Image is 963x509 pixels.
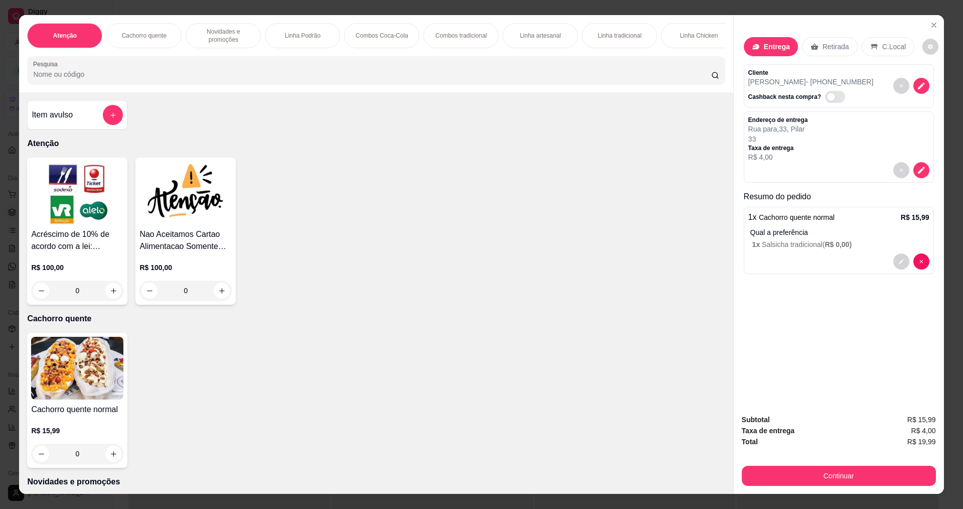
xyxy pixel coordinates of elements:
label: Pesquisa [33,60,61,68]
button: decrease-product-quantity [922,39,938,55]
p: Linha Chicken [680,32,718,40]
p: R$ 15,99 [31,426,123,436]
button: decrease-product-quantity [893,162,909,178]
p: Linha Podrão [285,32,320,40]
p: Cliente [748,69,874,77]
p: Retirada [823,42,849,52]
p: Entrega [764,42,790,52]
img: product-image [139,162,232,224]
input: Pesquisa [33,69,711,79]
img: product-image [31,337,123,400]
p: R$ 100,00 [31,263,123,273]
p: Linha tradicional [598,32,641,40]
p: [PERSON_NAME] - [PHONE_NUMBER] [748,77,874,87]
p: Resumo do pedido [744,191,934,203]
span: 1 x [752,240,762,248]
p: C.Local [882,42,906,52]
span: R$ 0,00 ) [825,240,852,248]
p: 33 [748,134,808,144]
p: Combos Coca-Cola [356,32,408,40]
strong: Total [742,438,758,446]
span: R$ 4,00 [911,425,936,436]
p: Linha artesanal [520,32,561,40]
h4: Cachorro quente normal [31,404,123,416]
p: Atenção [27,138,725,150]
button: Close [926,17,942,33]
button: decrease-product-quantity [913,253,929,270]
p: Salsicha tradicional ( [752,239,929,249]
p: Novidades e promoções [27,476,725,488]
p: R$ 100,00 [139,263,232,273]
button: decrease-product-quantity [893,253,909,270]
span: R$ 15,99 [907,414,936,425]
button: increase-product-quantity [105,283,121,299]
button: decrease-product-quantity [913,78,929,94]
button: decrease-product-quantity [33,283,49,299]
h4: Nao Aceitamos Cartao Alimentacao Somente Refeicao (Sodexo , Vr E Alelo ) [139,228,232,252]
button: Continuar [742,466,936,486]
p: Novidades e promoções [194,28,252,44]
strong: Taxa de entrega [742,427,795,435]
p: Taxa de entrega [748,144,808,152]
p: Cachorro quente [27,313,725,325]
button: decrease-product-quantity [913,162,929,178]
p: R$ 4,00 [748,152,808,162]
p: Atenção [53,32,77,40]
p: R$ 15,99 [901,212,929,222]
button: decrease-product-quantity [893,78,909,94]
button: add-separate-item [103,105,123,125]
button: increase-product-quantity [214,283,230,299]
p: Cachorro quente [122,32,167,40]
img: product-image [31,162,123,224]
button: decrease-product-quantity [141,283,157,299]
p: Endereço de entrega [748,116,808,124]
p: Rua para , 33 , Pilar [748,124,808,134]
strong: Subtotal [742,416,770,424]
h4: Item avulso [32,109,73,121]
span: Cachorro quente normal [759,213,835,221]
p: 1 x [748,211,835,223]
p: Combos tradicional [435,32,487,40]
span: R$ 19,99 [907,436,936,447]
h4: Acréscimo de 10% de acordo com a lei: 13.455/17 que autoriza o estabelecimento a aumento em vouch... [31,228,123,252]
p: Qual a preferência [750,227,929,237]
label: Automatic updates [825,91,849,103]
p: Cashback nesta compra? [748,93,821,101]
